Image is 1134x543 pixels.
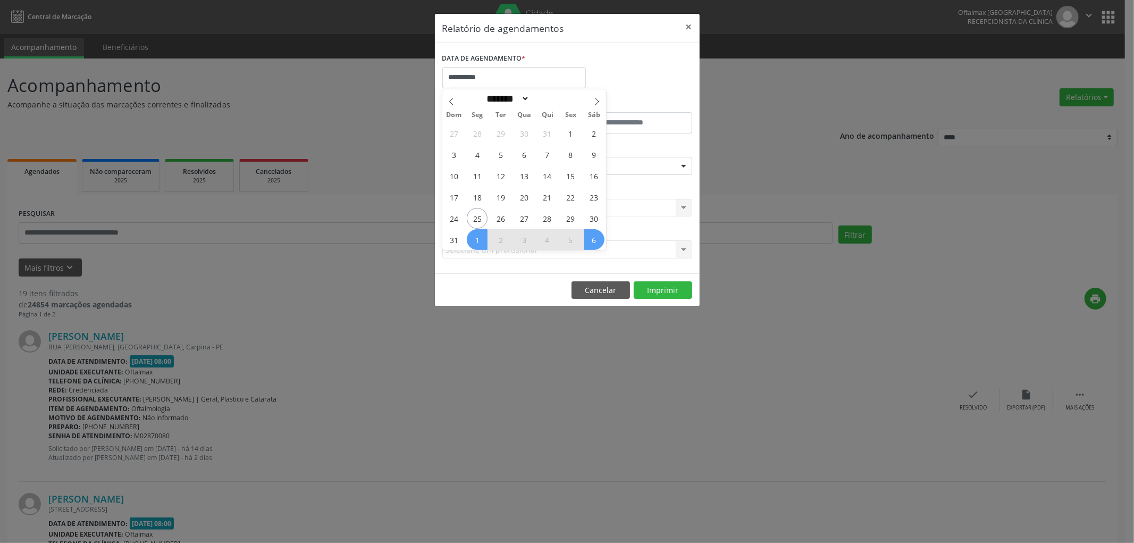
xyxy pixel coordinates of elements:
[514,229,534,250] span: Setembro 3, 2025
[560,187,581,207] span: Agosto 22, 2025
[584,208,604,229] span: Agosto 30, 2025
[583,112,606,119] span: Sáb
[467,187,488,207] span: Agosto 18, 2025
[490,229,511,250] span: Setembro 2, 2025
[442,51,526,67] label: DATA DE AGENDAMENTO
[490,187,511,207] span: Agosto 19, 2025
[490,123,511,144] span: Julho 29, 2025
[467,165,488,186] span: Agosto 11, 2025
[537,144,558,165] span: Agosto 7, 2025
[443,208,464,229] span: Agosto 24, 2025
[537,187,558,207] span: Agosto 21, 2025
[467,144,488,165] span: Agosto 4, 2025
[514,144,534,165] span: Agosto 6, 2025
[514,165,534,186] span: Agosto 13, 2025
[513,112,536,119] span: Qua
[466,112,489,119] span: Seg
[443,144,464,165] span: Agosto 3, 2025
[443,165,464,186] span: Agosto 10, 2025
[584,187,604,207] span: Agosto 23, 2025
[443,123,464,144] span: Julho 27, 2025
[584,229,604,250] span: Setembro 6, 2025
[584,144,604,165] span: Agosto 9, 2025
[560,144,581,165] span: Agosto 8, 2025
[570,96,692,112] label: ATÉ
[537,208,558,229] span: Agosto 28, 2025
[537,165,558,186] span: Agosto 14, 2025
[467,208,488,229] span: Agosto 25, 2025
[537,123,558,144] span: Julho 31, 2025
[467,229,488,250] span: Setembro 1, 2025
[490,208,511,229] span: Agosto 26, 2025
[584,165,604,186] span: Agosto 16, 2025
[514,123,534,144] span: Julho 30, 2025
[442,112,466,119] span: Dom
[678,14,700,40] button: Close
[560,208,581,229] span: Agosto 29, 2025
[514,187,534,207] span: Agosto 20, 2025
[634,281,692,299] button: Imprimir
[443,187,464,207] span: Agosto 17, 2025
[514,208,534,229] span: Agosto 27, 2025
[443,229,464,250] span: Agosto 31, 2025
[560,123,581,144] span: Agosto 1, 2025
[442,21,564,35] h5: Relatório de agendamentos
[536,112,559,119] span: Qui
[537,229,558,250] span: Setembro 4, 2025
[489,112,513,119] span: Ter
[572,281,630,299] button: Cancelar
[559,112,583,119] span: Sex
[584,123,604,144] span: Agosto 2, 2025
[530,93,565,104] input: Year
[560,229,581,250] span: Setembro 5, 2025
[490,165,511,186] span: Agosto 12, 2025
[467,123,488,144] span: Julho 28, 2025
[490,144,511,165] span: Agosto 5, 2025
[483,93,530,104] select: Month
[560,165,581,186] span: Agosto 15, 2025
